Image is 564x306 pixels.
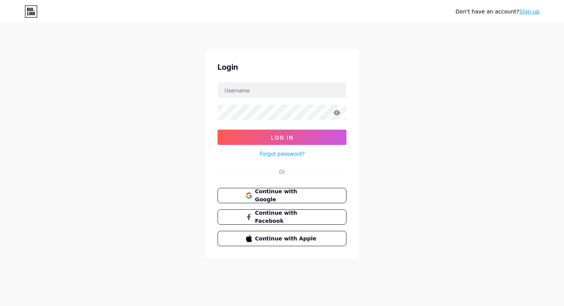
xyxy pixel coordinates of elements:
[455,8,539,16] div: Don't have an account?
[255,209,318,225] span: Continue with Facebook
[519,8,539,15] a: Sign up
[218,209,346,225] button: Continue with Facebook
[218,61,346,73] div: Login
[260,150,305,158] a: Forgot password?
[218,231,346,246] button: Continue with Apple
[218,82,346,98] input: Username
[255,235,318,243] span: Continue with Apple
[218,188,346,203] button: Continue with Google
[279,168,285,176] div: Or
[218,130,346,145] button: Log In
[255,188,318,204] span: Continue with Google
[271,134,294,141] span: Log In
